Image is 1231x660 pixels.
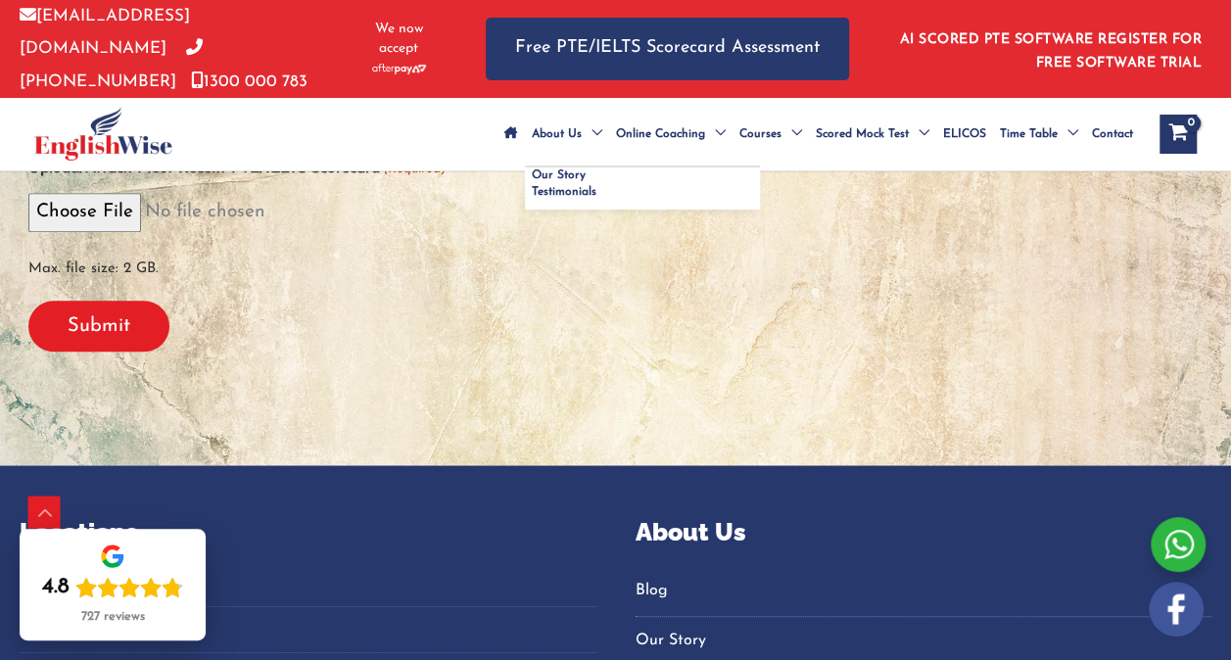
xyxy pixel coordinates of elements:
[1085,100,1140,168] a: Contact
[936,100,993,168] a: ELICOS
[733,100,809,168] a: CoursesMenu Toggle
[525,184,760,209] a: Testimonials
[1092,100,1133,168] span: Contact
[636,514,1212,551] p: About Us
[20,607,596,653] button: [GEOGRAPHIC_DATA]
[497,100,1140,168] nav: Site Navigation: Main Menu
[1160,115,1197,154] a: View Shopping Cart, empty
[486,18,849,79] a: Free PTE/IELTS Scorecard Assessment
[42,574,70,601] div: 4.8
[609,100,733,168] a: Online CoachingMenu Toggle
[525,167,760,184] a: Our Story
[636,575,1212,607] a: Blog
[28,301,169,352] input: Submit
[1058,100,1078,168] span: Menu Toggle
[809,100,936,168] a: Scored Mock TestMenu Toggle
[20,8,190,57] a: [EMAIL_ADDRESS][DOMAIN_NAME]
[361,20,437,59] span: We now accept
[20,575,596,607] button: [GEOGRAPHIC_DATA]
[525,100,609,168] a: About UsMenu Toggle
[739,100,781,168] span: Courses
[20,40,203,89] a: [PHONE_NUMBER]
[372,64,426,74] img: Afterpay-Logo
[909,100,929,168] span: Menu Toggle
[582,100,602,168] span: Menu Toggle
[532,186,596,198] span: Testimonials
[34,107,172,161] img: cropped-ew-logo
[636,625,1212,657] a: Our Story
[888,17,1211,80] aside: Header Widget 1
[191,73,308,90] a: 1300 000 783
[900,32,1203,71] a: AI SCORED PTE SOFTWARE REGISTER FOR FREE SOFTWARE TRIAL
[20,514,596,551] p: Locations
[993,100,1085,168] a: Time TableMenu Toggle
[42,574,183,601] div: Rating: 4.8 out of 5
[781,100,802,168] span: Menu Toggle
[532,169,586,181] span: Our Story
[1000,100,1058,168] span: Time Table
[532,100,582,168] span: About Us
[943,100,986,168] span: ELICOS
[705,100,726,168] span: Menu Toggle
[816,100,909,168] span: Scored Mock Test
[1149,582,1204,636] img: white-facebook.png
[616,100,705,168] span: Online Coaching
[81,609,145,625] div: 727 reviews
[28,240,1204,285] span: Max. file size: 2 GB.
